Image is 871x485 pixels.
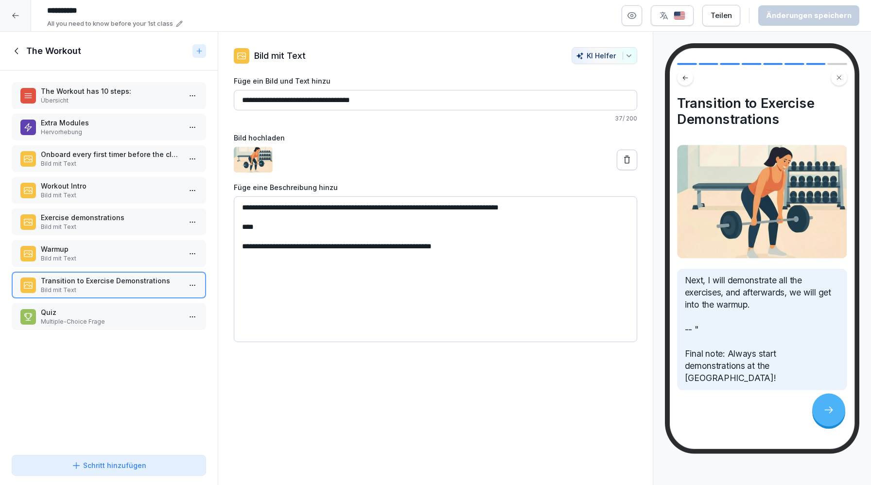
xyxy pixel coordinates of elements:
[12,145,206,172] div: Onboard every first timer before the class startsBild mit Text
[758,5,859,26] button: Änderungen speichern
[12,114,206,140] div: Extra ModulesHervorhebung
[674,11,685,20] img: us.svg
[677,145,847,258] img: Bild und Text Vorschau
[41,86,181,96] p: The Workout has 10 steps:
[12,177,206,204] div: Workout IntroBild mit Text
[572,47,637,64] button: KI Helfer
[41,276,181,286] p: Transition to Exercise Demonstrations
[234,114,637,123] p: 37 / 200
[685,274,840,384] p: Next, I will demonstrate all the exercises, and afterwards, we will get into the warmup. -- " Fin...
[41,128,181,137] p: Hervorhebung
[41,181,181,191] p: Workout Intro
[12,303,206,330] div: QuizMultiple-Choice Frage
[41,191,181,200] p: Bild mit Text
[41,317,181,326] p: Multiple-Choice Frage
[234,147,273,173] img: wfal174s124m2pkkixmhqsxs.png
[234,133,637,143] label: Bild hochladen
[12,82,206,109] div: The Workout has 10 steps:Übersicht
[41,307,181,317] p: Quiz
[41,254,181,263] p: Bild mit Text
[711,10,732,21] div: Teilen
[41,159,181,168] p: Bild mit Text
[71,460,146,470] div: Schritt hinzufügen
[12,272,206,298] div: Transition to Exercise DemonstrationsBild mit Text
[576,52,633,60] div: KI Helfer
[41,244,181,254] p: Warmup
[766,10,852,21] div: Änderungen speichern
[234,182,637,192] label: Füge eine Beschreibung hinzu
[26,45,81,57] h1: The Workout
[47,19,173,29] p: All you need to know before your 1st class
[254,49,306,62] p: Bild mit Text
[12,455,206,476] button: Schritt hinzufügen
[12,208,206,235] div: Exercise demonstrationsBild mit Text
[41,96,181,105] p: Übersicht
[41,286,181,294] p: Bild mit Text
[41,212,181,223] p: Exercise demonstrations
[234,76,637,86] label: Füge ein Bild und Text hinzu
[41,149,181,159] p: Onboard every first timer before the class starts
[702,5,740,26] button: Teilen
[41,118,181,128] p: Extra Modules
[41,223,181,231] p: Bild mit Text
[12,240,206,267] div: WarmupBild mit Text
[677,95,847,127] h4: Transition to Exercise Demonstrations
